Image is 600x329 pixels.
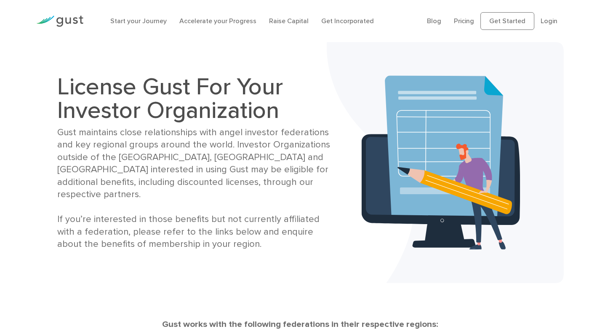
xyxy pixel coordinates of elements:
a: Start your Journey [110,17,167,25]
img: Investors Banner Bg [327,42,564,283]
a: Pricing [454,17,474,25]
a: Get Started [480,12,534,30]
img: Gust Logo [36,16,83,27]
a: Login [541,17,557,25]
a: Blog [427,17,441,25]
a: Raise Capital [269,17,309,25]
h1: License Gust For Your Investor Organization [57,75,335,122]
a: Get Incorporated [321,17,374,25]
a: Accelerate your Progress [179,17,256,25]
div: Gust maintains close relationships with angel investor federations and key regional groups around... [57,126,335,251]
